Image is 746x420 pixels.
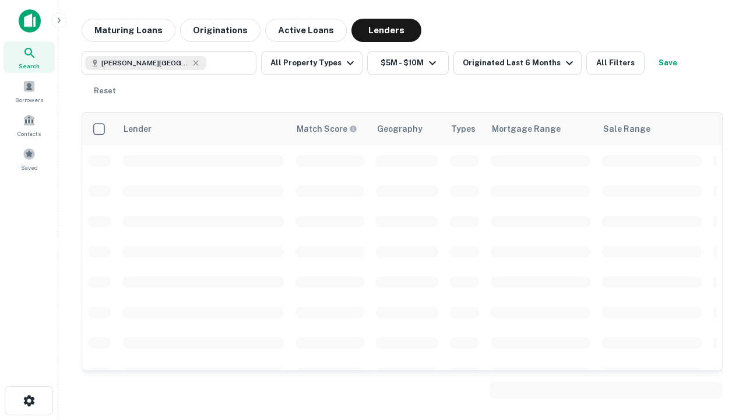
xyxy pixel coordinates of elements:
[3,143,55,174] a: Saved
[21,163,38,172] span: Saved
[117,113,290,145] th: Lender
[453,51,582,75] button: Originated Last 6 Months
[586,51,645,75] button: All Filters
[265,19,347,42] button: Active Loans
[370,113,444,145] th: Geography
[19,9,41,33] img: capitalize-icon.png
[377,122,423,136] div: Geography
[485,113,596,145] th: Mortgage Range
[297,123,357,135] div: Capitalize uses an advanced AI algorithm to match your search with the best lender. The match sco...
[180,19,261,42] button: Originations
[596,113,708,145] th: Sale Range
[351,19,421,42] button: Lenders
[3,109,55,141] a: Contacts
[86,79,124,103] button: Reset
[444,113,485,145] th: Types
[290,113,370,145] th: Capitalize uses an advanced AI algorithm to match your search with the best lender. The match sco...
[603,122,650,136] div: Sale Range
[124,122,152,136] div: Lender
[17,129,41,138] span: Contacts
[688,327,746,383] iframe: Chat Widget
[649,51,687,75] button: Save your search to get updates of matches that match your search criteria.
[451,122,476,136] div: Types
[297,123,355,135] h6: Match Score
[82,19,175,42] button: Maturing Loans
[3,41,55,73] a: Search
[367,51,449,75] button: $5M - $10M
[463,56,576,70] div: Originated Last 6 Months
[101,58,189,68] span: [PERSON_NAME][GEOGRAPHIC_DATA], [GEOGRAPHIC_DATA]
[3,75,55,107] a: Borrowers
[492,122,561,136] div: Mortgage Range
[261,51,363,75] button: All Property Types
[19,61,40,71] span: Search
[15,95,43,104] span: Borrowers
